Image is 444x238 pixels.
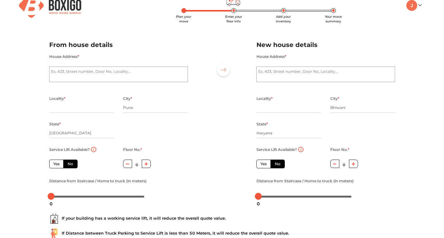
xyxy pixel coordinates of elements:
[225,15,242,23] span: Enter your floor info
[256,160,271,168] label: Yes
[325,15,342,23] span: Your move summary
[49,120,61,128] label: State
[270,160,285,168] label: No
[256,53,286,61] label: House Address
[49,214,395,224] div: If your building has a working service lift, it will reduce the overall quote value.
[256,40,395,50] h2: New house details
[49,95,65,103] label: Locality
[49,146,90,154] label: Service Lift Available?
[330,146,349,154] label: Floor No.
[63,160,78,168] label: No
[49,214,59,224] img: ...
[49,160,64,168] label: Yes
[49,177,146,185] label: Distance from Staircase / Home to truck (in meters)
[47,198,55,209] div: 0
[256,177,354,185] label: Distance from Staircase / Home to truck (in meters)
[49,40,188,50] h2: From house details
[256,120,268,128] label: State
[276,15,291,23] span: Add your inventory
[123,146,142,154] label: Floor No.
[49,53,79,61] label: House Address
[256,95,273,103] label: Locality
[256,146,297,154] label: Service Lift Available?
[254,198,262,209] div: 0
[123,95,132,103] label: City
[330,95,339,103] label: City
[176,15,191,23] span: Plan your move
